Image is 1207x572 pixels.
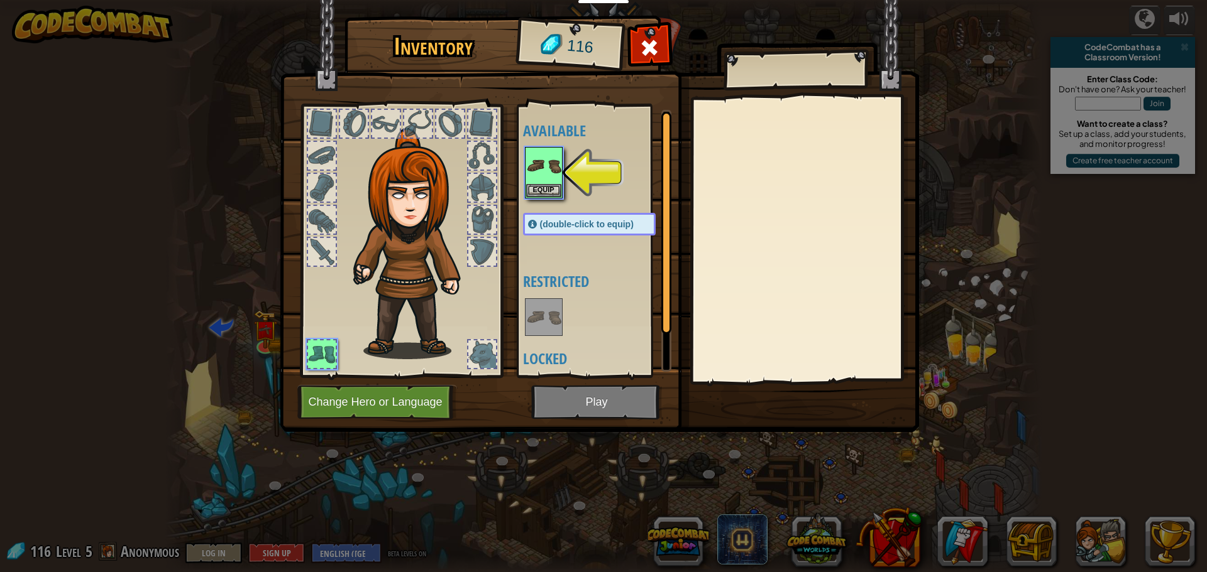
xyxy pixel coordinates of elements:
span: 116 [566,35,594,59]
button: Change Hero or Language [297,385,457,419]
h4: Restricted [523,273,681,289]
button: Equip [526,184,561,197]
img: hair_f2.png [348,128,483,359]
span: (double-click to equip) [540,219,634,229]
img: portrait.png [526,148,561,183]
h1: Inventory [353,33,514,60]
img: portrait.png [526,299,561,335]
h4: Locked [523,350,681,367]
h4: Available [523,122,681,139]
